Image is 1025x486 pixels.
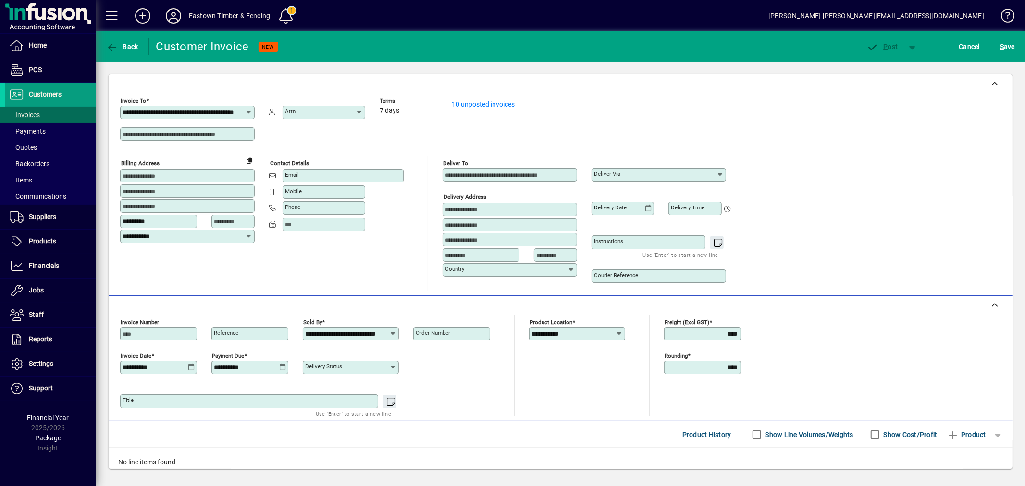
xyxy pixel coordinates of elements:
[285,188,302,194] mat-label: Mobile
[29,286,44,294] span: Jobs
[5,279,96,303] a: Jobs
[5,58,96,82] a: POS
[643,249,718,260] mat-hint: Use 'Enter' to start a new line
[380,98,437,104] span: Terms
[10,176,32,184] span: Items
[1000,39,1015,54] span: ave
[5,254,96,278] a: Financials
[305,363,342,370] mat-label: Delivery status
[682,427,731,442] span: Product History
[104,38,141,55] button: Back
[5,107,96,123] a: Invoices
[285,204,300,210] mat-label: Phone
[5,123,96,139] a: Payments
[29,237,56,245] span: Products
[665,352,688,359] mat-label: Rounding
[212,352,244,359] mat-label: Payment due
[5,303,96,327] a: Staff
[665,319,709,326] mat-label: Freight (excl GST)
[316,408,391,419] mat-hint: Use 'Enter' to start a new line
[242,153,257,168] button: Copy to Delivery address
[29,90,62,98] span: Customers
[29,384,53,392] span: Support
[285,108,296,115] mat-label: Attn
[5,188,96,205] a: Communications
[189,8,270,24] div: Eastown Timber & Fencing
[121,352,151,359] mat-label: Invoice date
[127,7,158,24] button: Add
[156,39,249,54] div: Customer Invoice
[123,397,134,403] mat-label: Title
[679,426,735,443] button: Product History
[947,427,986,442] span: Product
[109,448,1013,477] div: No line items found
[594,204,627,211] mat-label: Delivery date
[882,430,938,439] label: Show Cost/Profit
[106,43,138,50] span: Back
[884,43,888,50] span: P
[764,430,853,439] label: Show Line Volumes/Weights
[35,434,61,442] span: Package
[10,111,40,119] span: Invoices
[262,44,274,50] span: NEW
[29,311,44,318] span: Staff
[121,97,146,104] mat-label: Invoice To
[530,319,572,326] mat-label: Product location
[214,329,238,336] mat-label: Reference
[5,156,96,172] a: Backorders
[452,100,515,108] a: 10 unposted invoices
[29,66,42,73] span: POS
[10,144,37,151] span: Quotes
[380,107,399,115] span: 7 days
[942,426,991,443] button: Product
[594,238,623,244] mat-label: Instructions
[5,34,96,58] a: Home
[594,272,638,279] mat-label: Courier Reference
[5,205,96,229] a: Suppliers
[5,230,96,254] a: Products
[1000,43,1004,50] span: S
[10,193,66,200] span: Communications
[867,43,898,50] span: ost
[29,213,56,220] span: Suppliers
[27,414,69,422] span: Financial Year
[5,352,96,376] a: Settings
[29,360,53,367] span: Settings
[5,377,96,401] a: Support
[5,328,96,352] a: Reports
[10,160,49,168] span: Backorders
[29,262,59,269] span: Financials
[416,329,450,336] mat-label: Order number
[994,2,1013,33] a: Knowledge Base
[158,7,189,24] button: Profile
[671,204,704,211] mat-label: Delivery time
[5,172,96,188] a: Items
[96,38,149,55] app-page-header-button: Back
[29,41,47,49] span: Home
[445,266,464,272] mat-label: Country
[957,38,983,55] button: Cancel
[768,8,984,24] div: [PERSON_NAME] [PERSON_NAME][EMAIL_ADDRESS][DOMAIN_NAME]
[862,38,903,55] button: Post
[303,319,322,326] mat-label: Sold by
[10,127,46,135] span: Payments
[998,38,1017,55] button: Save
[121,319,159,326] mat-label: Invoice number
[5,139,96,156] a: Quotes
[285,171,299,178] mat-label: Email
[443,160,468,167] mat-label: Deliver To
[594,170,620,177] mat-label: Deliver via
[959,39,980,54] span: Cancel
[29,335,52,343] span: Reports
